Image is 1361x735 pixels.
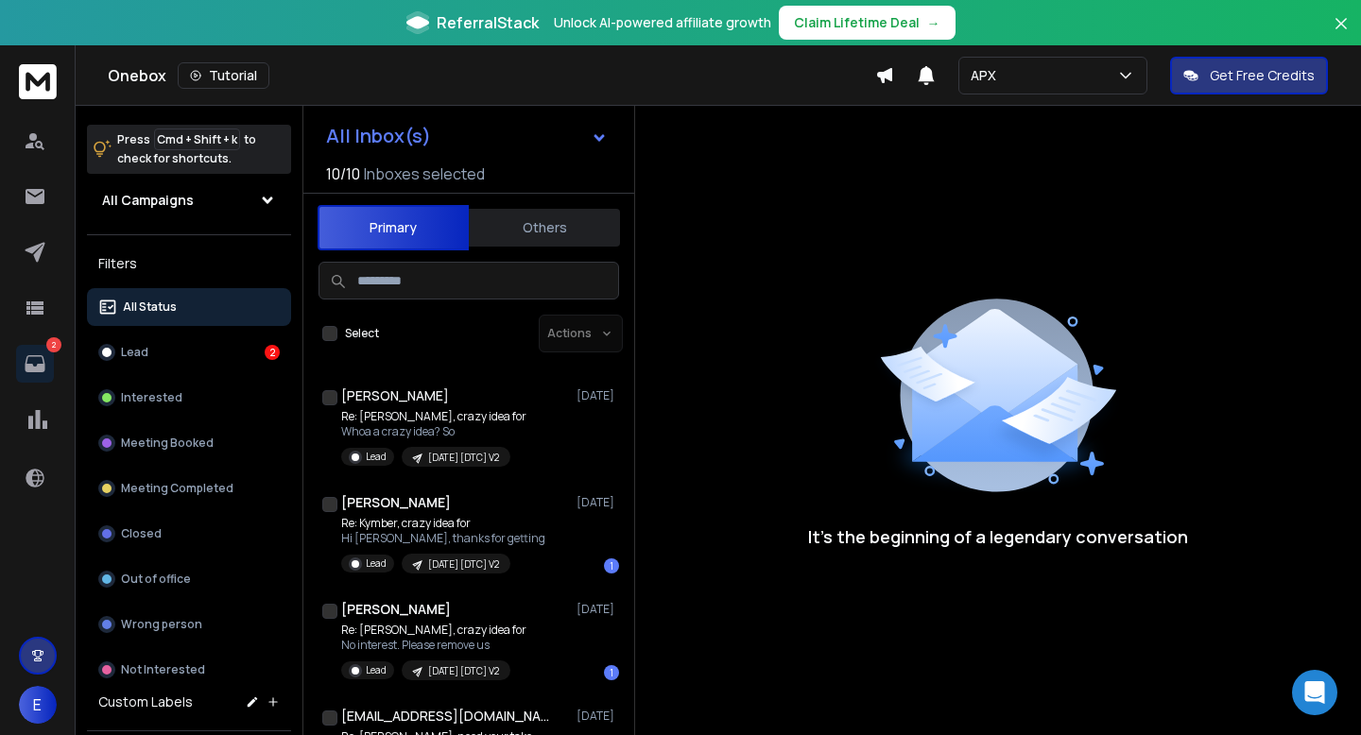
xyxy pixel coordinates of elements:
[1329,11,1353,57] button: Close banner
[577,388,619,403] p: [DATE]
[318,205,469,250] button: Primary
[102,191,194,210] h1: All Campaigns
[366,450,387,464] p: Lead
[604,665,619,680] div: 1
[341,386,449,405] h1: [PERSON_NAME]
[87,424,291,462] button: Meeting Booked
[19,686,57,724] button: E
[87,288,291,326] button: All Status
[341,424,526,439] p: Whoa a crazy idea? So
[345,326,379,341] label: Select
[16,345,54,383] a: 2
[604,558,619,573] div: 1
[1170,57,1328,94] button: Get Free Credits
[428,664,499,678] p: [DATE] [DTC] V2
[1210,66,1315,85] p: Get Free Credits
[87,515,291,553] button: Closed
[98,692,193,711] h3: Custom Labels
[779,6,956,40] button: Claim Lifetime Deal→
[87,651,291,689] button: Not Interested
[87,470,291,507] button: Meeting Completed
[364,162,485,185] h3: Inboxes selected
[808,523,1188,550] p: It’s the beginning of a legendary conversation
[121,617,202,632] p: Wrong person
[108,62,875,89] div: Onebox
[326,127,431,145] h1: All Inbox(s)
[121,481,233,496] p: Meeting Completed
[1292,670,1337,715] div: Open Intercom Messenger
[178,62,269,89] button: Tutorial
[469,207,620,248] button: Others
[121,662,205,677] p: Not Interested
[341,638,526,653] p: No interest. Please remove us
[87,250,291,277] h3: Filters
[154,128,240,150] span: Cmd + Shift + k
[311,117,623,155] button: All Inbox(s)
[554,13,771,32] p: Unlock AI-powered affiliate growth
[326,162,360,185] span: 10 / 10
[341,531,545,546] p: Hi [PERSON_NAME], thanks for getting
[971,66,1004,85] p: APX
[927,13,940,32] span: →
[121,436,214,451] p: Meeting Booked
[341,493,451,512] h1: [PERSON_NAME]
[46,337,61,352] p: 2
[341,623,526,638] p: Re: [PERSON_NAME], crazy idea for
[366,556,387,571] p: Lead
[366,663,387,677] p: Lead
[121,526,162,541] p: Closed
[341,707,549,726] h1: [EMAIL_ADDRESS][DOMAIN_NAME]
[87,379,291,417] button: Interested
[265,345,280,360] div: 2
[428,451,499,465] p: [DATE] [DTC] V2
[577,709,619,724] p: [DATE]
[341,516,545,531] p: Re: Kymber, crazy idea for
[87,181,291,219] button: All Campaigns
[87,333,291,371] button: Lead2
[123,299,177,315] p: All Status
[437,11,539,34] span: ReferralStack
[428,557,499,572] p: [DATE] [DTC] V2
[121,345,148,360] p: Lead
[577,602,619,617] p: [DATE]
[87,606,291,643] button: Wrong person
[87,560,291,598] button: Out of office
[577,495,619,510] p: [DATE]
[341,409,526,424] p: Re: [PERSON_NAME], crazy idea for
[121,390,182,405] p: Interested
[117,130,256,168] p: Press to check for shortcuts.
[341,600,451,619] h1: [PERSON_NAME]
[121,572,191,587] p: Out of office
